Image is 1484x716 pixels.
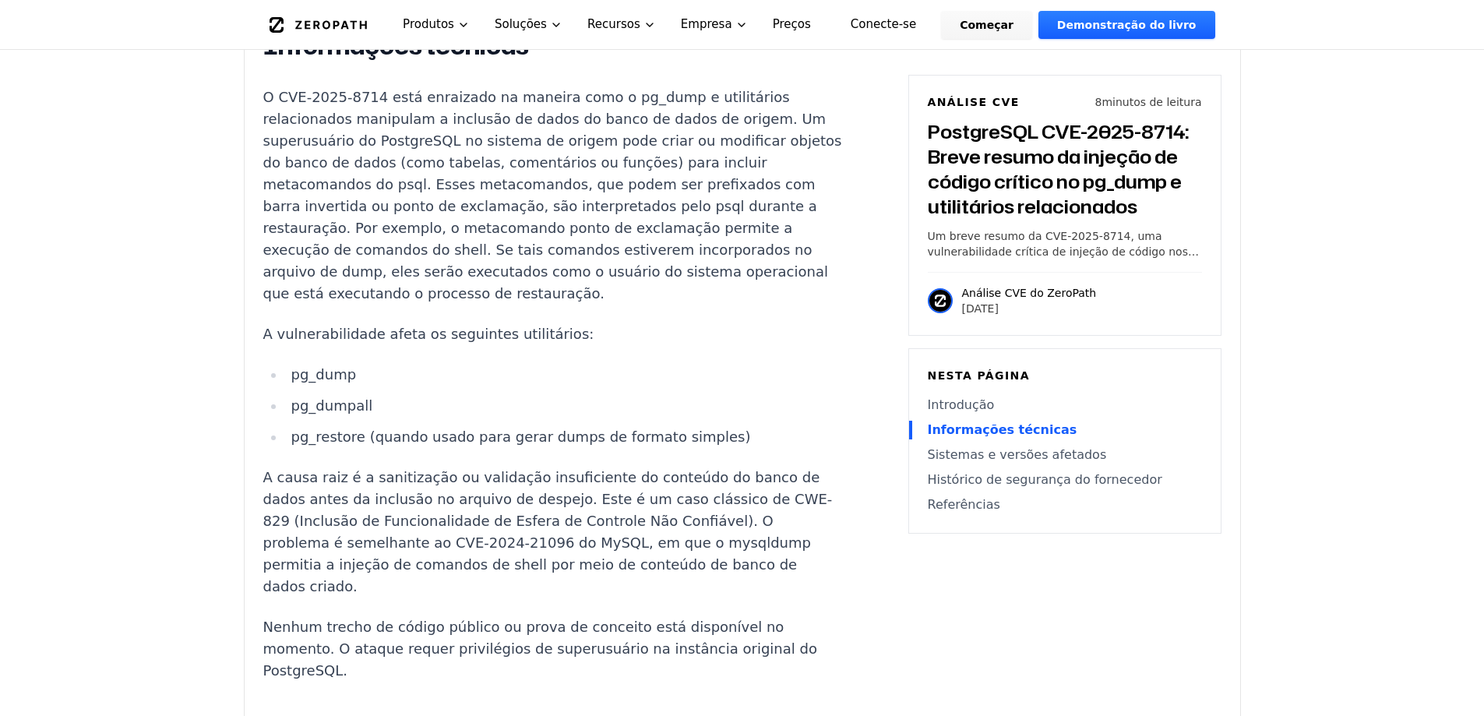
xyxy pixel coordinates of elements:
[263,469,833,594] font: A causa raiz é a sanitização ou validação insuficiente do conteúdo do banco de dados antes da inc...
[962,287,1097,299] font: Análise CVE do ZeroPath
[928,96,1020,108] font: Análise CVE
[928,422,1077,437] font: Informações técnicas
[928,496,1202,514] a: Referências
[1094,96,1102,108] font: 8
[851,17,916,31] font: Conecte-se
[941,11,1032,39] a: Começar
[928,369,1030,382] font: Nesta página
[928,472,1162,487] font: Histórico de segurança do fornecedor
[928,288,953,313] img: Análise CVE do ZeroPath
[681,17,732,31] font: Empresa
[587,17,640,31] font: Recursos
[928,118,1189,220] font: PostgreSQL CVE-2025-8714: Breve resumo da injeção de código crítico no pg_dump e utilitários rela...
[928,421,1202,439] a: Informações técnicas
[291,397,372,414] font: pg_dumpall
[291,429,750,445] font: pg_restore (quando usado para gerar dumps de formato simples)
[263,619,817,679] font: Nenhum trecho de código público ou prova de conceito está disponível no momento. O ataque requer ...
[1038,11,1215,39] a: Demonstração do livro
[495,17,547,31] font: Soluções
[928,497,1000,512] font: Referências
[832,11,935,39] a: Conecte-se
[960,19,1013,31] font: Começar
[928,396,1202,414] a: Introdução
[291,366,356,383] font: pg_dump
[928,397,995,412] font: Introdução
[1102,96,1201,108] font: minutos de leitura
[773,17,811,31] font: Preços
[928,446,1202,464] a: Sistemas e versões afetados
[263,89,842,302] font: O CVE-2025-8714 está enraizado na maneira como o pg_dump e utilitários relacionados manipulam a i...
[403,17,454,31] font: Produtos
[962,302,999,315] font: [DATE]
[928,471,1202,489] a: Histórico de segurança do fornecedor
[1057,19,1197,31] font: Demonstração do livro
[928,447,1107,462] font: Sistemas e versões afetados
[928,230,1199,336] font: Um breve resumo da CVE-2025-8714, uma vulnerabilidade crítica de injeção de código nos utilitário...
[263,326,594,342] font: A vulnerabilidade afeta os seguintes utilitários:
